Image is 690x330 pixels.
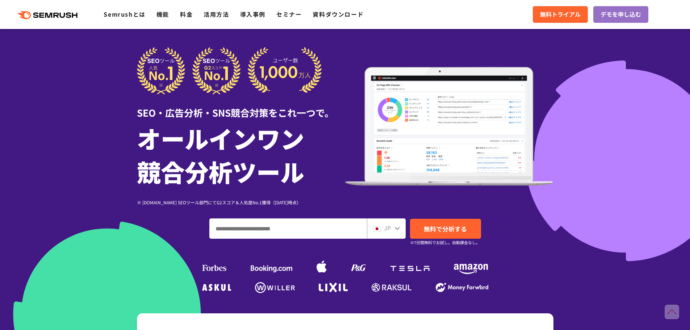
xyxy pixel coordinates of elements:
[240,10,265,18] a: 導入事例
[104,10,145,18] a: Semrushとは
[384,224,391,232] span: JP
[137,199,345,206] div: ※ [DOMAIN_NAME] SEOツール部門にてG2スコア＆人気度No.1獲得（[DATE]時点）
[137,95,345,120] div: SEO・広告分析・SNS競合対策をこれ一つで。
[313,10,364,18] a: 資料ダウンロード
[540,10,581,19] span: 無料トライアル
[180,10,193,18] a: 料金
[156,10,169,18] a: 機能
[424,224,467,233] span: 無料で分析する
[593,6,648,23] a: デモを申し込む
[276,10,302,18] a: セミナー
[210,219,367,238] input: ドメイン、キーワードまたはURLを入力してください
[204,10,229,18] a: 活用方法
[410,219,481,239] a: 無料で分析する
[137,121,345,188] h1: オールインワン 競合分析ツール
[410,239,480,246] small: ※7日間無料でお試し。自動課金なし。
[533,6,588,23] a: 無料トライアル
[601,10,641,19] span: デモを申し込む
